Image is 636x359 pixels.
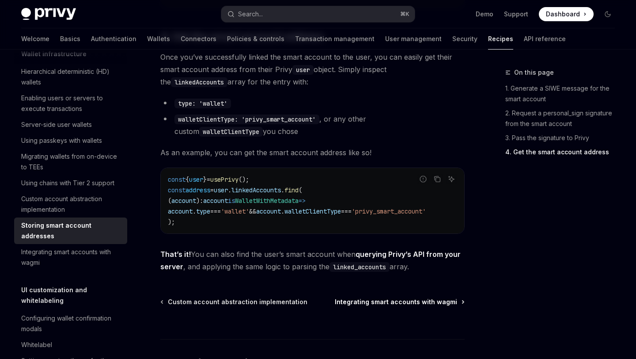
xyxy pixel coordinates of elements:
[352,207,426,215] span: 'privy_smart_account'
[14,244,127,271] a: Integrating smart accounts with wagmi
[505,81,622,106] a: 1. Generate a SIWE message for the smart account
[21,220,122,241] div: Storing smart account addresses
[160,250,191,259] strong: That’s it!
[200,197,203,205] span: :
[196,197,200,205] span: )
[210,207,221,215] span: ===
[193,207,196,215] span: .
[335,298,464,306] a: Integrating smart accounts with wagmi
[284,207,341,215] span: walletClientType
[21,119,92,130] div: Server-side user wallets
[505,106,622,131] a: 2. Request a personal_sign signature from the smart account
[21,340,52,350] div: Whitelabel
[14,191,127,218] a: Custom account abstraction implementation
[174,115,319,124] code: walletClientType: 'privy_smart_account'
[210,176,238,183] span: usePrivy
[432,173,443,185] button: Copy the contents from the code block
[21,28,49,50] a: Welcome
[160,248,465,273] span: You can also find the user’s smart account when , and applying the same logic to parsing the array.
[238,176,249,183] span: ();
[21,285,127,306] h5: UI customization and whitelabeling
[505,131,622,145] a: 3. Pass the signature to Privy
[21,247,122,268] div: Integrating smart accounts with wagmi
[476,10,493,19] a: Demo
[235,197,299,205] span: WalletWithMetadata
[281,207,284,215] span: .
[238,9,263,19] div: Search...
[14,117,127,133] a: Server-side user wallets
[299,186,302,194] span: (
[295,28,375,50] a: Transaction management
[221,207,249,215] span: 'wallet'
[160,146,465,159] span: As an example, you can get the smart account address like so!
[514,67,554,78] span: On this page
[21,135,102,146] div: Using passkeys with wallets
[161,298,307,306] a: Custom account abstraction implementation
[168,186,185,194] span: const
[21,151,122,172] div: Migrating wallets from on-device to TEEs
[14,90,127,117] a: Enabling users or servers to execute transactions
[256,207,281,215] span: account
[14,310,127,337] a: Configuring wallet confirmation modals
[160,51,465,88] span: Once you’ve successfully linked the smart account to the user, you can easily get their smart acc...
[60,28,80,50] a: Basics
[91,28,136,50] a: Authentication
[160,113,465,137] li: , or any other custom you chose
[21,93,122,114] div: Enabling users or servers to execute transactions
[539,7,594,21] a: Dashboard
[14,133,127,149] a: Using passkeys with wallets
[21,194,122,215] div: Custom account abstraction implementation
[284,186,299,194] span: find
[446,173,457,185] button: Ask AI
[249,207,256,215] span: &&
[14,175,127,191] a: Using chains with Tier 2 support
[299,197,306,205] span: =>
[546,10,580,19] span: Dashboard
[335,298,457,306] span: Integrating smart accounts with wagmi
[168,176,185,183] span: const
[168,207,193,215] span: account
[174,99,231,108] code: type: 'wallet'
[452,28,477,50] a: Security
[14,337,127,353] a: Whitelabel
[171,197,196,205] span: account
[14,218,127,244] a: Storing smart account addresses
[227,28,284,50] a: Policies & controls
[601,7,615,21] button: Toggle dark mode
[181,28,216,50] a: Connectors
[168,197,171,205] span: (
[228,197,235,205] span: is
[199,127,263,137] code: walletClientType
[221,6,414,22] button: Open search
[21,8,76,20] img: dark logo
[524,28,566,50] a: API reference
[400,11,409,18] span: ⌘ K
[210,186,214,194] span: =
[21,66,122,88] div: Hierarchical deterministic (HD) wallets
[14,64,127,90] a: Hierarchical deterministic (HD) wallets
[488,28,513,50] a: Recipes
[417,173,429,185] button: Report incorrect code
[329,262,390,272] code: linked_accounts
[281,186,284,194] span: .
[385,28,442,50] a: User management
[168,298,307,306] span: Custom account abstraction implementation
[147,28,170,50] a: Wallets
[189,176,203,183] span: user
[341,207,352,215] span: ===
[207,176,210,183] span: =
[292,65,314,75] code: user
[21,178,114,188] div: Using chains with Tier 2 support
[185,176,189,183] span: {
[505,145,622,159] a: 4. Get the smart account address
[14,149,127,175] a: Migrating wallets from on-device to TEEs
[168,218,175,226] span: );
[171,77,227,87] code: linkedAccounts
[231,186,281,194] span: linkedAccounts
[228,186,231,194] span: .
[504,10,528,19] a: Support
[203,176,207,183] span: }
[203,197,228,205] span: account
[21,313,122,334] div: Configuring wallet confirmation modals
[214,186,228,194] span: user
